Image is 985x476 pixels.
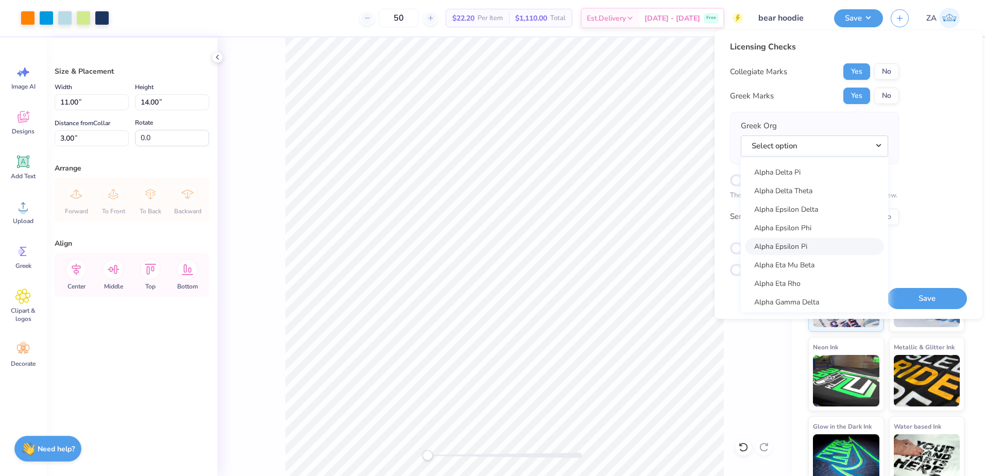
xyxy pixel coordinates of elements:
span: Middle [104,282,123,291]
div: Send a Copy to Client [730,211,805,223]
a: Alpha Eta Mu Beta [745,257,884,274]
button: No [874,88,899,104]
span: Est. Delivery [587,13,626,24]
label: Width [55,81,72,93]
span: Glow in the Dark Ink [813,421,872,432]
div: Accessibility label [422,450,433,461]
span: Upload [13,217,33,225]
span: ZA [926,12,937,24]
a: Alpha Eta Rho [745,275,884,292]
strong: Need help? [38,444,75,454]
span: Free [706,14,716,22]
span: Add Text [11,172,36,180]
span: Center [67,282,86,291]
a: Alpha Epsilon Delta [745,201,884,218]
a: Alpha Delta Theta [745,182,884,199]
button: Save [834,9,883,27]
button: Select option [741,135,888,157]
button: No [874,63,899,80]
span: $1,110.00 [515,13,547,24]
div: Select option [741,158,888,312]
a: Alpha Epsilon Pi [745,238,884,255]
button: Yes [843,63,870,80]
button: Save [887,288,967,309]
span: Water based Ink [894,421,941,432]
span: Greek [15,262,31,270]
div: Size & Placement [55,66,209,77]
span: Designs [12,127,35,135]
span: [DATE] - [DATE] [644,13,700,24]
label: Height [135,81,154,93]
img: Neon Ink [813,355,879,406]
a: Alpha Delta Pi [745,164,884,181]
a: Alpha Epsilon Phi [745,219,884,236]
span: Image AI [11,82,36,91]
span: Top [145,282,156,291]
div: Arrange [55,163,209,174]
label: Rotate [135,116,153,129]
span: Total [550,13,566,24]
span: Metallic & Glitter Ink [894,342,955,352]
div: Collegiate Marks [730,66,787,78]
img: Metallic & Glitter Ink [894,355,960,406]
span: Clipart & logos [6,307,40,323]
span: $22.20 [452,13,474,24]
div: Licensing Checks [730,41,899,53]
span: Neon Ink [813,342,838,352]
input: – – [379,9,419,27]
span: Bottom [177,282,198,291]
a: Alpha Gamma Delta [745,294,884,311]
span: Decorate [11,360,36,368]
p: The changes are too minor to warrant an Affinity review. [730,191,899,201]
label: Distance from Collar [55,117,110,129]
a: ZA [922,8,964,28]
div: Greek Marks [730,90,774,102]
label: Greek Org [741,120,777,132]
button: Yes [843,88,870,104]
div: Align [55,238,209,249]
span: Per Item [478,13,503,24]
img: Zuriel Alaba [939,8,960,28]
input: Untitled Design [751,8,826,28]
